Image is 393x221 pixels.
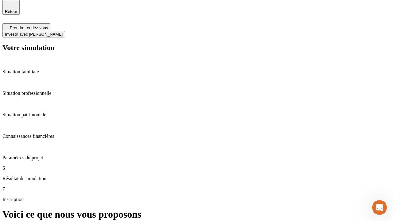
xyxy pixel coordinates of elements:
h2: Votre simulation [2,44,391,52]
button: Investir avec [PERSON_NAME] [2,31,65,37]
p: 7 [2,186,391,192]
p: Connaissances financières [2,134,391,139]
button: Prendre rendez-vous [2,23,50,31]
p: 6 [2,165,391,171]
h1: Voici ce que nous vous proposons [2,209,391,220]
p: Résultat de simulation [2,176,391,181]
p: Situation patrimoniale [2,112,391,118]
span: Investir avec [PERSON_NAME] [5,32,63,37]
p: Inscription [2,197,391,202]
p: Paramètres du projet [2,155,391,161]
span: Prendre rendez-vous [10,25,48,30]
span: Retour [5,9,17,14]
p: Situation familiale [2,69,391,75]
p: Situation professionnelle [2,91,391,96]
iframe: Intercom live chat [372,200,387,215]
